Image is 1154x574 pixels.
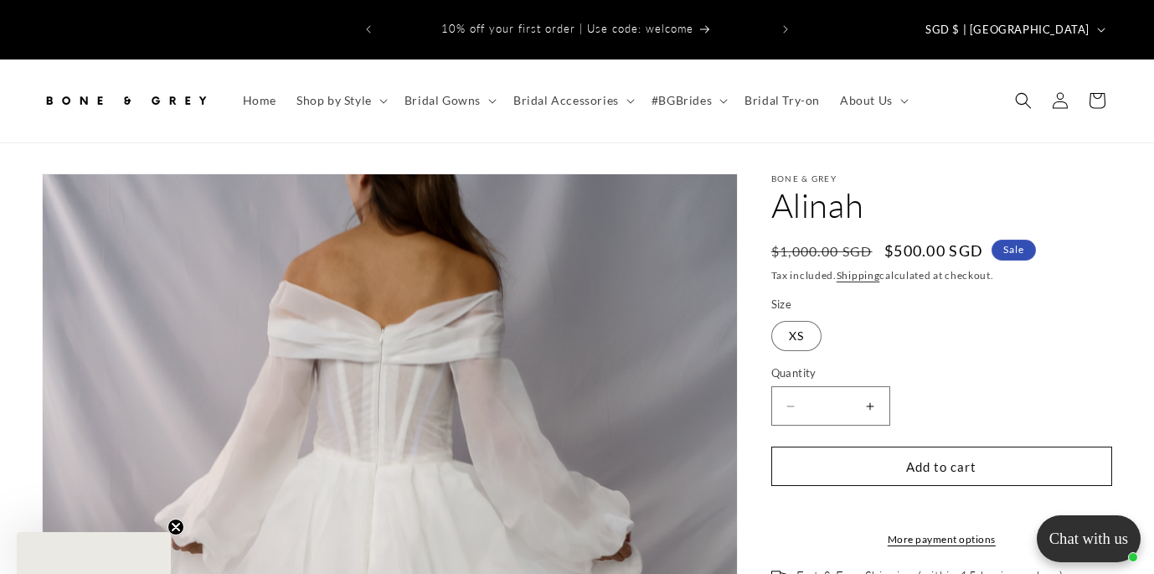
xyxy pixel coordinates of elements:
[641,83,734,118] summary: #BGBrides
[233,83,286,118] a: Home
[992,240,1036,261] span: Sale
[744,93,820,108] span: Bridal Try-on
[1005,82,1042,119] summary: Search
[404,93,481,108] span: Bridal Gowns
[767,13,804,45] button: Next announcement
[17,532,171,574] div: Close teaser
[840,93,893,108] span: About Us
[513,93,619,108] span: Bridal Accessories
[296,93,372,108] span: Shop by Style
[42,82,209,119] img: Bone and Grey Bridal
[441,22,693,35] span: 10% off your first order | Use code: welcome
[286,83,394,118] summary: Shop by Style
[503,83,641,118] summary: Bridal Accessories
[837,269,880,282] a: Shipping
[771,532,1112,547] a: More payment options
[915,13,1112,45] button: SGD $ | [GEOGRAPHIC_DATA]
[1037,530,1141,548] p: Chat with us
[884,240,983,262] span: $500.00 SGD
[771,184,1112,227] h1: Alinah
[167,519,184,535] button: Close teaser
[925,22,1090,39] span: SGD $ | [GEOGRAPHIC_DATA]
[771,267,1112,284] div: Tax included. calculated at checkout.
[394,83,503,118] summary: Bridal Gowns
[771,173,1112,184] p: Bone & Grey
[243,93,276,108] span: Home
[652,93,712,108] span: #BGBrides
[771,241,873,261] s: $1,000.00 SGD
[771,365,1112,382] label: Quantity
[1037,515,1141,562] button: Open chatbox
[771,447,1112,486] button: Add to cart
[36,76,216,126] a: Bone and Grey Bridal
[771,321,822,351] label: XS
[830,83,915,118] summary: About Us
[734,83,830,118] a: Bridal Try-on
[771,297,794,313] legend: Size
[350,13,387,45] button: Previous announcement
